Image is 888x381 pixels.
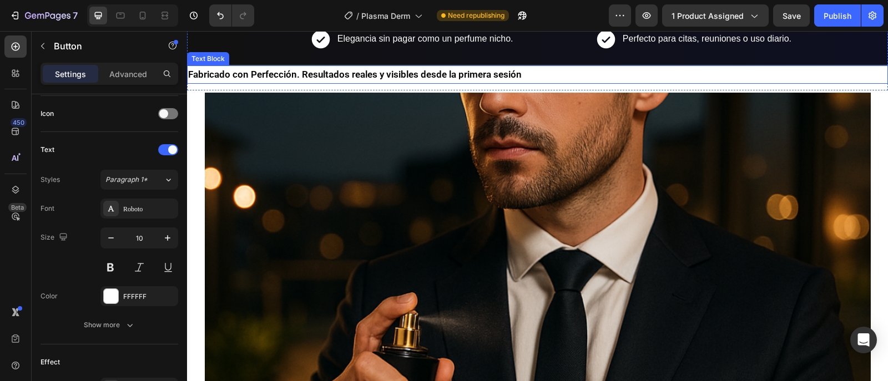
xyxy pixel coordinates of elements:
div: Open Intercom Messenger [850,327,877,353]
div: Icon [41,109,54,119]
div: FFFFFF [123,292,175,302]
button: 1 product assigned [662,4,769,27]
p: Settings [55,68,86,80]
span: Plasma Derm [361,10,410,22]
span: Paragraph 1* [105,175,148,185]
div: Show more [84,319,135,331]
p: Advanced [109,68,147,80]
div: Beta [8,203,27,212]
span: 1 product assigned [672,10,744,22]
button: Paragraph 1* [100,170,178,190]
span: Save [783,11,801,21]
div: Effect [41,357,60,367]
iframe: Design area [187,31,888,381]
div: Size [41,230,70,245]
div: 450 [11,118,27,127]
div: Styles [41,175,60,185]
div: Publish [824,10,851,22]
div: Font [41,204,54,214]
div: Color [41,291,58,301]
button: Show more [41,315,178,335]
div: Undo/Redo [209,4,254,27]
p: Button [54,39,148,53]
button: Save [773,4,810,27]
p: 7 [73,9,78,22]
button: Publish [814,4,861,27]
div: Roboto [123,204,175,214]
div: Text [41,145,54,155]
span: Need republishing [448,11,504,21]
button: 7 [4,4,83,27]
span: / [356,10,359,22]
